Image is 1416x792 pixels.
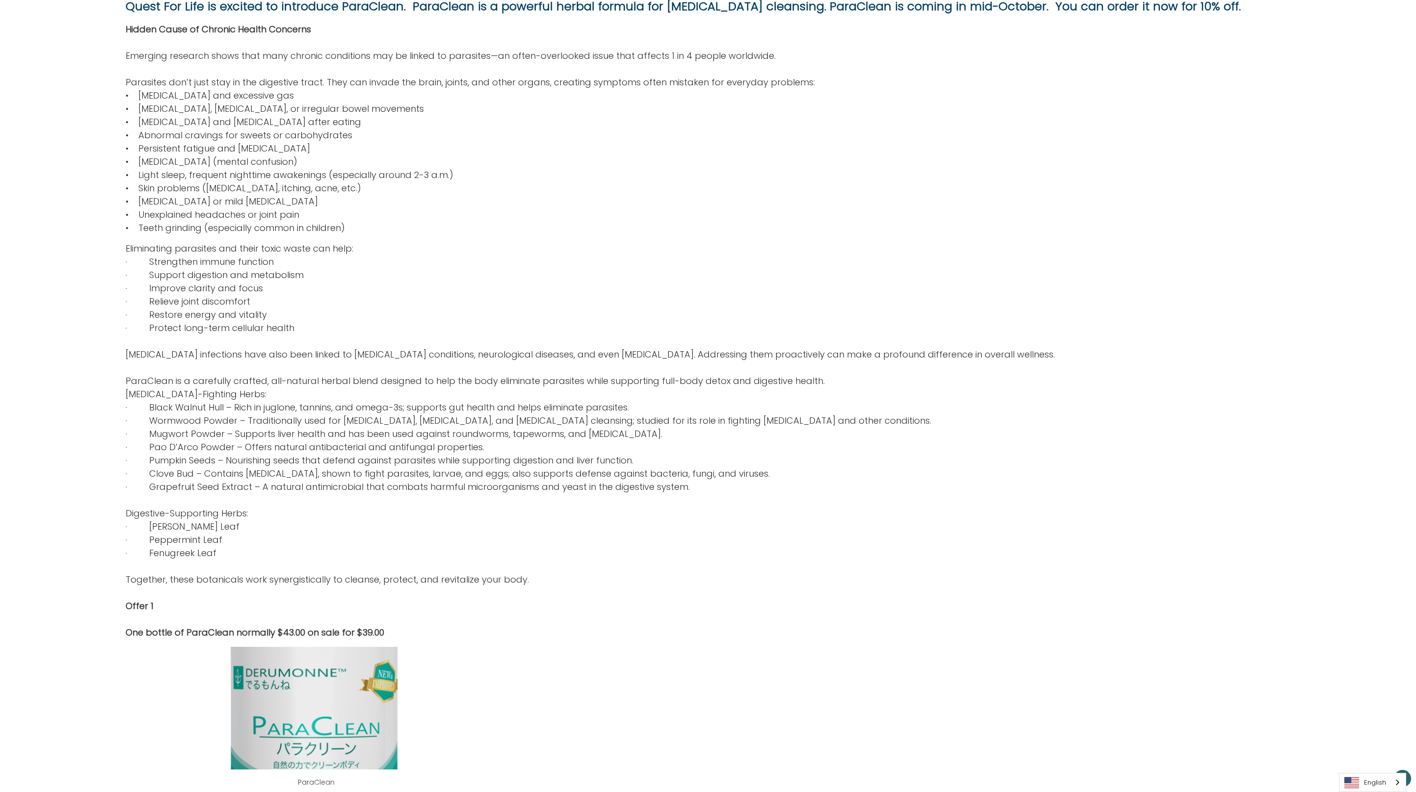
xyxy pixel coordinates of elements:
[1339,773,1406,792] div: Language
[126,23,311,35] strong: Hidden Cause of Chronic Health Concerns
[126,387,1055,401] p: [MEDICAL_DATA]-Fighting Herbs:
[126,600,154,612] strong: Offer 1
[126,454,1055,467] p: · Pumpkin Seeds – Nourishing seeds that defend against parasites while supporting digestion and l...
[126,573,1055,586] p: Together, these botanicals work synergistically to cleanse, protect, and revitalize your body.
[126,533,1055,546] p: · Peppermint Leaf
[126,401,1055,414] p: · Black Walnut Hull – Rich in juglone, tannins, and omega-3s; supports gut health and helps elimi...
[126,520,1055,533] p: · [PERSON_NAME] Leaf
[126,480,1055,493] p: · Grapefruit Seed Extract – A natural antimicrobial that combats harmful microorganisms and yeast...
[126,281,1055,295] p: · Improve clarity and focus
[126,255,1055,268] p: · Strengthen immune function
[126,467,1055,480] p: · Clove Bud – Contains [MEDICAL_DATA], shown to fight parasites, larvae, and eggs; also supports ...
[126,507,1055,520] p: Digestive-Supporting Herbs:
[126,440,1055,454] p: · Pao D’Arco Powder – Offers natural antibacterial and antifungal properties.
[126,374,1055,387] p: ParaClean is a carefully crafted, all-natural herbal blend designed to help the body eliminate pa...
[1339,773,1406,792] aside: Language selected: English
[126,308,1055,321] p: · Restore energy and vitality
[126,626,384,639] strong: One bottle of ParaClean normally $43.00 on sale for $39.00
[126,546,1055,560] p: · Fenugreek Leaf
[1339,773,1406,792] a: English
[126,89,815,234] p: • [MEDICAL_DATA] and excessive gas • [MEDICAL_DATA], [MEDICAL_DATA], or irregular bowel movements...
[126,348,1055,361] p: [MEDICAL_DATA] infections have also been linked to [MEDICAL_DATA] conditions, neurological diseas...
[126,414,1055,427] p: · Wormwood Powder – Traditionally used for [MEDICAL_DATA], [MEDICAL_DATA], and [MEDICAL_DATA] cle...
[126,427,1055,440] p: · Mugwort Powder – Supports liver health and has been used against roundworms, tapeworms, and [ME...
[126,49,815,62] p: Emerging research shows that many chronic conditions may be linked to parasites—an often-overlook...
[126,321,1055,334] p: · Protect long-term cellular health
[126,268,1055,281] p: · Support digestion and metabolism
[126,295,1055,308] p: · Relieve joint discomfort
[126,76,815,89] p: Parasites don’t just stay in the digestive tract. They can invade the brain, joints, and other or...
[298,777,335,787] a: ParaClean
[126,242,1055,255] p: Eliminating parasites and their toxic waste can help:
